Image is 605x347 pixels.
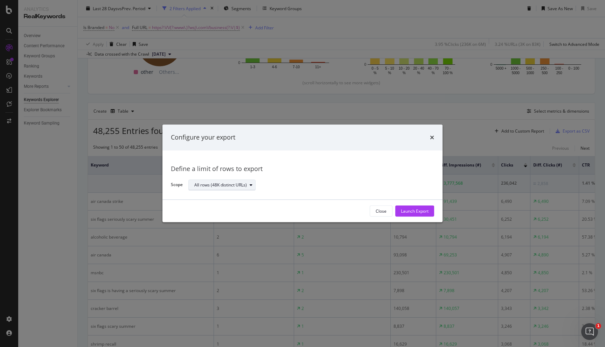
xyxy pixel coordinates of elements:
div: Close [376,208,387,214]
label: Scope [171,182,183,190]
div: Configure your export [171,133,235,142]
button: Close [370,206,392,217]
span: 1 [596,323,601,329]
div: Launch Export [401,208,429,214]
iframe: Intercom live chat [581,323,598,340]
div: times [430,133,434,142]
div: All rows (48K distinct URLs) [194,183,247,187]
div: Define a limit of rows to export [171,164,434,173]
div: modal [162,125,443,222]
button: All rows (48K distinct URLs) [188,179,256,191]
button: Launch Export [395,206,434,217]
